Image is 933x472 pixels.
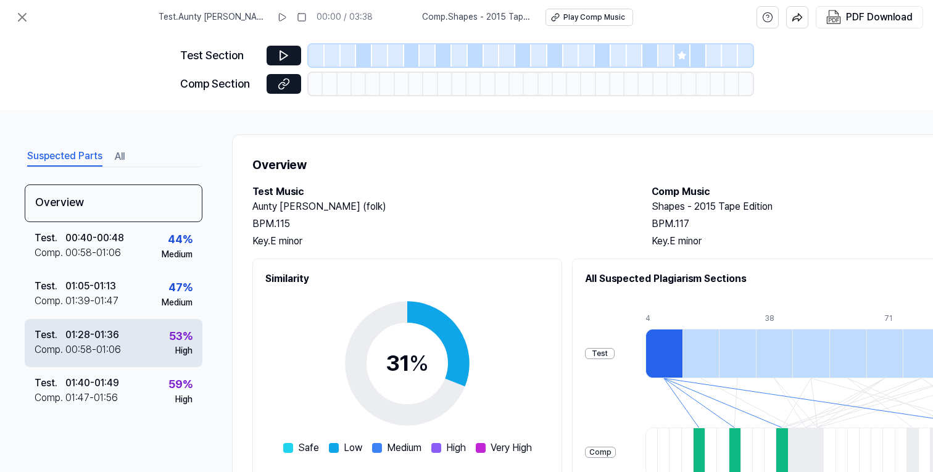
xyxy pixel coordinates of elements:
div: 00:58 - 01:06 [65,246,121,260]
div: 4 [645,313,682,324]
div: Medium [162,297,193,309]
div: High [175,345,193,357]
div: Test [585,348,615,360]
div: High [175,394,193,406]
span: Low [344,441,362,455]
span: Very High [491,441,532,455]
span: % [409,350,429,376]
div: 01:05 - 01:13 [65,279,116,294]
button: PDF Download [824,7,915,28]
div: 01:40 - 01:49 [65,376,119,391]
div: BPM. 115 [252,217,627,231]
div: 31 [386,347,429,380]
div: PDF Download [846,9,913,25]
div: Play Comp Music [563,12,625,23]
div: Comp . [35,391,65,405]
div: 01:39 - 01:47 [65,294,118,308]
span: Test . Aunty [PERSON_NAME] (folk) [159,11,267,23]
svg: help [762,11,773,23]
button: Play Comp Music [545,9,633,26]
h2: Similarity [265,271,549,286]
div: 59 % [168,376,193,394]
div: 71 [884,313,921,324]
img: PDF Download [826,10,841,25]
span: Comp . Shapes - 2015 Tape Edition [422,11,531,23]
div: Test . [35,376,65,391]
button: Suspected Parts [27,147,102,167]
div: Test . [35,231,65,246]
div: Comp [585,447,616,458]
div: Overview [25,184,202,222]
span: Medium [387,441,421,455]
div: 00:40 - 00:48 [65,231,124,246]
div: Test Section [180,47,259,65]
div: 00:00 / 03:38 [317,11,373,23]
div: 01:28 - 01:36 [65,328,119,342]
div: 44 % [168,231,193,249]
div: Key. E minor [252,234,627,249]
div: Comp . [35,246,65,260]
div: Test . [35,328,65,342]
img: share [792,12,803,23]
div: 53 % [169,328,193,346]
div: 38 [765,313,802,324]
div: Medium [162,249,193,261]
div: Comp . [35,342,65,357]
button: help [757,6,779,28]
div: Comp Section [180,75,259,93]
div: 00:58 - 01:06 [65,342,121,357]
h2: Test Music [252,184,627,199]
div: 47 % [168,279,193,297]
div: Test . [35,279,65,294]
div: Comp . [35,294,65,308]
span: Safe [298,441,319,455]
span: High [446,441,466,455]
div: 01:47 - 01:56 [65,391,118,405]
button: All [115,147,125,167]
h2: Aunty [PERSON_NAME] (folk) [252,199,627,214]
